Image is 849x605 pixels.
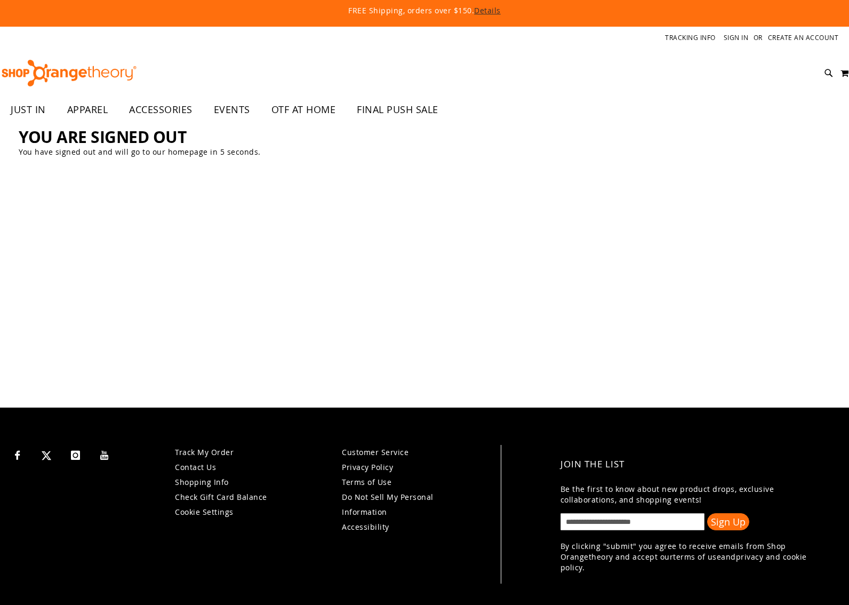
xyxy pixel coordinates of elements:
a: Cookie Settings [175,507,234,517]
a: terms of use [673,552,721,562]
a: Accessibility [342,522,389,532]
a: privacy and cookie policy. [560,552,807,572]
p: FREE Shipping, orders over $150. [105,5,744,16]
a: Privacy Policy [342,462,393,472]
a: Customer Service [342,447,409,457]
a: Terms of Use [342,477,391,487]
p: You have signed out and will go to our homepage in 5 seconds. [19,147,830,157]
a: Details [474,5,501,15]
a: Check Gift Card Balance [175,492,267,502]
a: ACCESSORIES [118,98,203,122]
span: You are signed out [19,126,186,148]
span: ACCESSORIES [129,98,193,122]
span: EVENTS [214,98,250,122]
h4: Join the List [560,450,828,479]
a: Visit our Facebook page [8,445,27,464]
a: OTF AT HOME [261,98,347,122]
span: JUST IN [11,98,46,122]
a: Visit our Instagram page [66,445,85,464]
input: enter email [560,513,704,530]
button: Sign Up [707,513,749,530]
a: Visit our X page [37,445,56,464]
span: Sign Up [711,515,746,528]
a: EVENTS [203,98,261,122]
a: Create an Account [768,33,839,42]
a: Tracking Info [665,33,716,42]
a: APPAREL [57,98,119,122]
a: Sign In [724,33,749,42]
a: Contact Us [175,462,216,472]
span: APPAREL [67,98,108,122]
a: Track My Order [175,447,234,457]
span: FINAL PUSH SALE [357,98,438,122]
a: Shopping Info [175,477,229,487]
a: Do Not Sell My Personal Information [342,492,434,517]
p: By clicking "submit" you agree to receive emails from Shop Orangetheory and accept our and [560,541,828,573]
a: Visit our Youtube page [95,445,114,464]
a: FINAL PUSH SALE [346,98,449,122]
span: OTF AT HOME [271,98,336,122]
img: Twitter [42,451,51,460]
p: Be the first to know about new product drops, exclusive collaborations, and shopping events! [560,484,828,505]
